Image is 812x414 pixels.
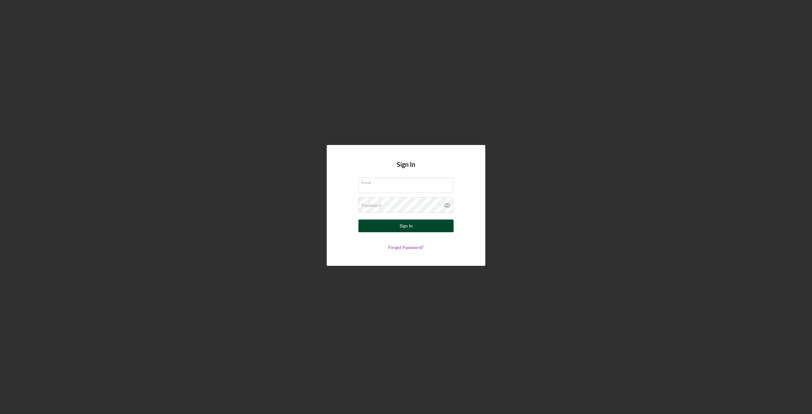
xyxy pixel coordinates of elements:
[362,203,381,208] label: Password
[388,245,424,250] a: Forgot Password?
[362,178,453,185] label: Email
[358,220,454,232] button: Sign In
[397,161,415,178] h4: Sign In
[400,220,413,232] div: Sign In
